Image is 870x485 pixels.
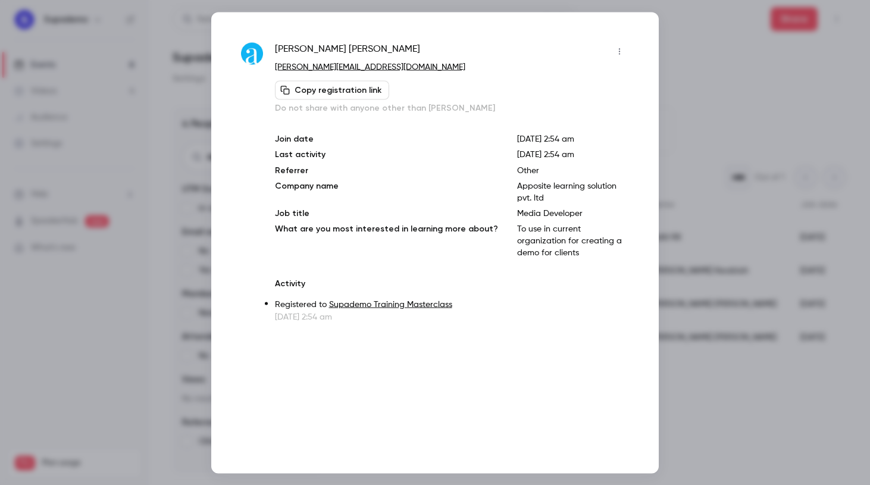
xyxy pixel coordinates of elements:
[275,80,389,99] button: Copy registration link
[275,298,629,311] p: Registered to
[275,133,498,145] p: Join date
[275,180,498,204] p: Company name
[517,180,629,204] p: Apposite learning solution pvt. ltd
[275,62,465,71] a: [PERSON_NAME][EMAIL_ADDRESS][DOMAIN_NAME]
[275,164,498,176] p: Referrer
[329,300,452,308] a: Supademo Training Masterclass
[517,133,629,145] p: [DATE] 2:54 am
[275,102,629,114] p: Do not share with anyone other than [PERSON_NAME]
[517,223,629,258] p: To use in current organization for creating a demo for clients
[275,223,498,258] p: What are you most interested in learning more about?
[275,207,498,219] p: Job title
[275,42,420,61] span: [PERSON_NAME] [PERSON_NAME]
[517,207,629,219] p: Media Developer
[517,164,629,176] p: Other
[275,148,498,161] p: Last activity
[517,150,574,158] span: [DATE] 2:54 am
[275,277,629,289] p: Activity
[275,311,629,323] p: [DATE] 2:54 am
[241,43,263,65] img: appositelearning.com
